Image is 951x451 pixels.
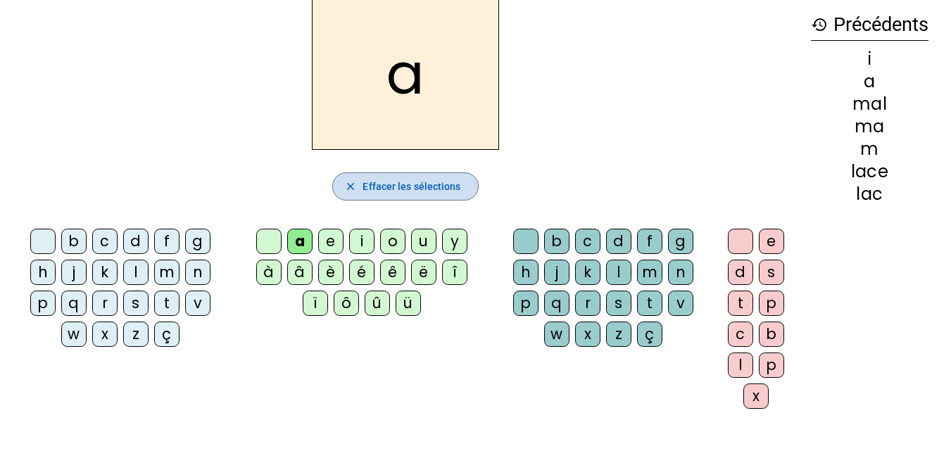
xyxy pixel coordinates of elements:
div: j [61,260,87,285]
div: m [811,141,928,158]
div: b [61,229,87,254]
div: r [92,291,118,316]
div: ç [637,322,662,347]
div: î [442,260,467,285]
div: c [575,229,600,254]
div: n [185,260,210,285]
div: â [287,260,313,285]
div: ma [811,118,928,135]
div: a [287,229,313,254]
div: o [380,229,405,254]
div: w [61,322,87,347]
div: i [811,51,928,68]
div: t [637,291,662,316]
div: x [575,322,600,347]
span: Effacer les sélections [363,178,460,195]
div: q [544,291,569,316]
div: ê [380,260,405,285]
div: e [318,229,344,254]
div: û [365,291,390,316]
div: p [513,291,539,316]
div: ü [396,291,421,316]
div: ç [154,322,180,347]
div: lace [811,163,928,180]
div: h [30,260,56,285]
div: s [606,291,631,316]
div: m [154,260,180,285]
div: d [606,229,631,254]
div: b [759,322,784,347]
div: x [92,322,118,347]
div: a [811,73,928,90]
div: h [513,260,539,285]
div: e [759,229,784,254]
div: p [759,352,784,378]
div: t [154,291,180,316]
div: c [92,229,118,254]
div: à [256,260,282,285]
div: q [61,291,87,316]
div: é [349,260,374,285]
div: r [575,291,600,316]
div: g [668,229,693,254]
div: è [318,260,344,285]
div: mal [811,96,928,113]
div: z [123,322,149,347]
button: Effacer les sélections [332,172,478,201]
div: k [575,260,600,285]
div: lac [811,186,928,203]
div: m [637,260,662,285]
mat-icon: history [811,16,828,33]
div: t [728,291,753,316]
div: ï [303,291,328,316]
div: s [123,291,149,316]
div: d [123,229,149,254]
div: j [544,260,569,285]
h3: Précédents [811,9,928,41]
div: g [185,229,210,254]
div: x [743,383,769,409]
div: y [442,229,467,254]
div: f [637,229,662,254]
div: k [92,260,118,285]
div: l [606,260,631,285]
div: v [668,291,693,316]
div: b [544,229,569,254]
div: i [349,229,374,254]
div: p [759,291,784,316]
div: ë [411,260,436,285]
div: c [728,322,753,347]
mat-icon: close [344,180,357,193]
div: f [154,229,180,254]
div: ô [334,291,359,316]
div: z [606,322,631,347]
div: v [185,291,210,316]
div: l [123,260,149,285]
div: l [728,352,753,378]
div: s [759,260,784,285]
div: p [30,291,56,316]
div: w [544,322,569,347]
div: n [668,260,693,285]
div: d [728,260,753,285]
div: u [411,229,436,254]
